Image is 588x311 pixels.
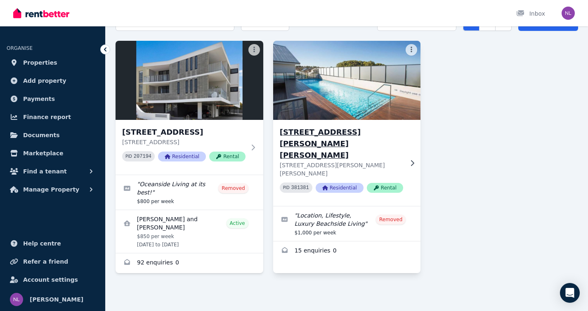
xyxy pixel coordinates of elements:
[7,109,99,125] a: Finance report
[7,127,99,143] a: Documents
[273,41,421,206] a: 14/46 Angove Dr, Hillarys[STREET_ADDRESS][PERSON_NAME][PERSON_NAME][STREET_ADDRESS][PERSON_NAME][...
[116,210,263,253] a: View details for Alexander Teo and Jennifer Rosenberg
[248,44,260,56] button: More options
[23,58,57,68] span: Properties
[116,41,263,120] img: 13/36 Pearl Parade, Scarborough
[291,185,309,191] code: 381381
[273,206,421,241] a: Edit listing: Location, Lifestyle, Luxury Beachside Living
[7,253,99,270] a: Refer a friend
[283,185,290,190] small: PID
[7,54,99,71] a: Properties
[560,283,580,303] div: Open Intercom Messenger
[23,148,63,158] span: Marketplace
[273,241,421,261] a: Enquiries for 14/46 Angove Dr, Hillarys
[30,295,83,304] span: [PERSON_NAME]
[23,166,67,176] span: Find a tenant
[7,235,99,252] a: Help centre
[122,138,246,146] p: [STREET_ADDRESS]
[280,126,403,161] h3: [STREET_ADDRESS][PERSON_NAME][PERSON_NAME]
[23,275,78,285] span: Account settings
[23,76,66,86] span: Add property
[269,39,425,122] img: 14/46 Angove Dr, Hillarys
[7,145,99,161] a: Marketplace
[23,112,71,122] span: Finance report
[116,41,263,175] a: 13/36 Pearl Parade, Scarborough[STREET_ADDRESS][STREET_ADDRESS]PID 207194ResidentialRental
[280,161,403,178] p: [STREET_ADDRESS][PERSON_NAME][PERSON_NAME]
[209,152,246,161] span: Rental
[23,239,61,248] span: Help centre
[516,9,545,18] div: Inbox
[7,271,99,288] a: Account settings
[10,293,23,306] img: NICOLE LAMERS
[23,94,55,104] span: Payments
[562,7,575,20] img: NICOLE LAMERS
[7,181,99,198] button: Manage Property
[23,257,68,267] span: Refer a friend
[13,7,69,19] img: RentBetter
[316,183,364,193] span: Residential
[134,154,151,159] code: 207194
[158,152,206,161] span: Residential
[23,130,60,140] span: Documents
[125,154,132,159] small: PID
[367,183,403,193] span: Rental
[7,163,99,180] button: Find a tenant
[23,185,79,194] span: Manage Property
[406,44,417,56] button: More options
[7,45,33,51] span: ORGANISE
[116,175,263,210] a: Edit listing: Oceanside Living at its best!
[116,253,263,273] a: Enquiries for 13/36 Pearl Parade, Scarborough
[7,91,99,107] a: Payments
[7,72,99,89] a: Add property
[122,126,246,138] h3: [STREET_ADDRESS]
